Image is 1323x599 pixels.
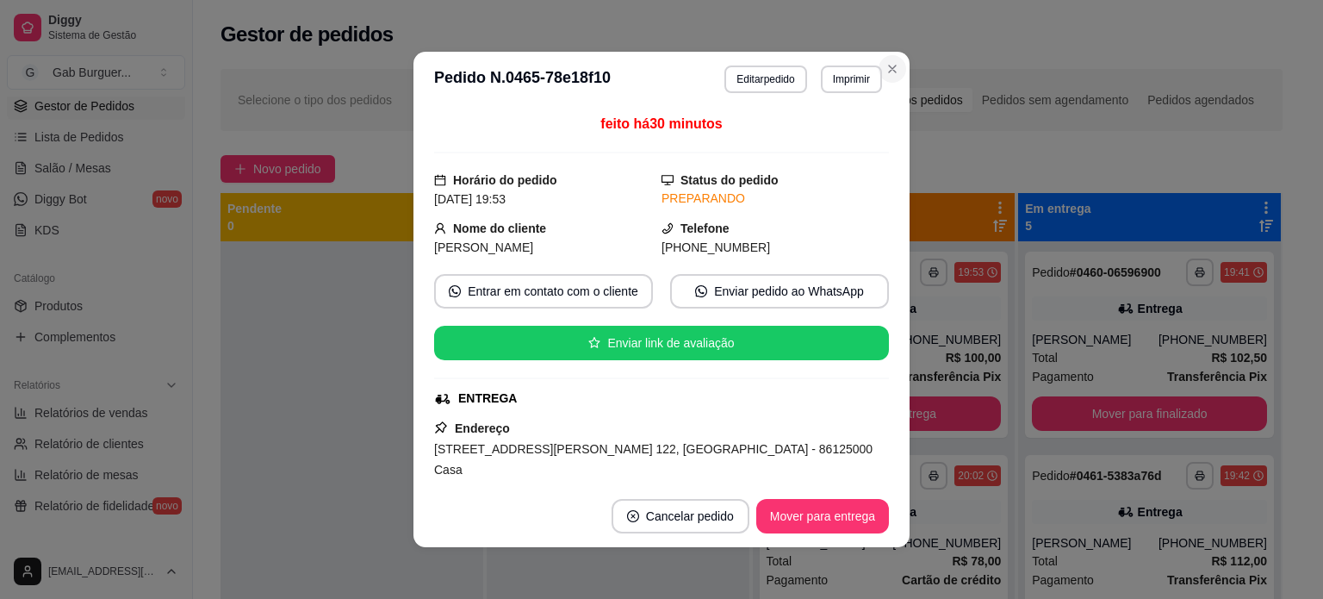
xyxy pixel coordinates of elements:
[680,222,730,235] strong: Telefone
[434,222,446,234] span: user
[600,116,722,131] span: feito há 30 minutos
[724,66,806,93] button: Editarpedido
[453,173,557,187] strong: Horário do pedido
[756,499,889,533] button: Mover para entrega
[453,222,546,235] strong: Nome do cliente
[661,222,674,234] span: phone
[434,192,506,206] span: [DATE] 19:53
[449,285,461,297] span: whats-app
[661,240,770,254] span: [PHONE_NUMBER]
[661,174,674,186] span: desktop
[695,285,707,297] span: whats-app
[434,240,533,254] span: [PERSON_NAME]
[434,274,653,309] button: whats-appEntrar em contato com o cliente
[434,442,873,477] span: [STREET_ADDRESS][PERSON_NAME] 122, [GEOGRAPHIC_DATA] - 86125000 Casa
[680,173,779,187] strong: Status do pedido
[434,326,889,360] button: starEnviar link de avaliação
[588,337,600,349] span: star
[879,55,906,83] button: Close
[821,66,882,93] button: Imprimir
[458,390,517,408] div: ENTREGA
[627,510,639,522] span: close-circle
[434,421,448,434] span: pushpin
[434,174,446,186] span: calendar
[434,66,611,93] h3: Pedido N. 0465-78e18f10
[612,499,749,533] button: close-circleCancelar pedido
[455,421,510,435] strong: Endereço
[670,274,889,309] button: whats-appEnviar pedido ao WhatsApp
[661,190,889,208] div: PREPARANDO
